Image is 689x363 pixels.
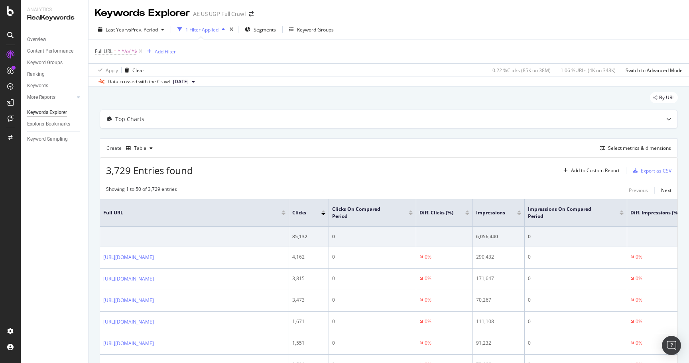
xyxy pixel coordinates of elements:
button: Segments [242,23,279,36]
div: 0% [636,253,642,261]
button: Apply [95,64,118,77]
div: Content Performance [27,47,73,55]
div: 0.22 % Clicks ( 85K on 38M ) [492,67,551,74]
div: 1,551 [292,339,325,347]
div: RealKeywords [27,13,82,22]
button: Previous [629,186,648,195]
div: 0 [332,296,413,304]
div: legacy label [650,92,678,103]
a: [URL][DOMAIN_NAME] [103,318,154,326]
span: vs Prev. Period [126,26,158,33]
button: Export as CSV [630,164,671,177]
div: Keyword Groups [27,59,63,67]
button: [DATE] [170,77,198,86]
div: Create [106,142,156,155]
a: [URL][DOMAIN_NAME] [103,253,154,261]
div: 0% [636,339,642,347]
span: = [114,48,116,55]
div: 0 [528,318,624,325]
div: Select metrics & dimensions [608,145,671,151]
div: 0 [528,233,624,240]
div: 0% [425,296,431,304]
div: Open Intercom Messenger [662,336,681,355]
div: 0 [528,253,624,261]
div: Keywords Explorer [95,6,190,20]
div: 1,671 [292,318,325,325]
div: 0% [636,275,642,282]
a: More Reports [27,93,75,102]
div: 1 Filter Applied [185,26,219,33]
div: Data crossed with the Crawl [108,78,170,85]
div: 1.06 % URLs ( 4K on 348K ) [561,67,616,74]
span: 3,729 Entries found [106,164,193,177]
div: 70,267 [476,296,521,304]
div: Overview [27,35,46,44]
a: [URL][DOMAIN_NAME] [103,339,154,347]
span: Full URL [95,48,112,55]
div: Keywords [27,82,48,90]
div: 0 [528,339,624,347]
div: 0 [528,296,624,304]
button: Clear [122,64,144,77]
div: 3,473 [292,296,325,304]
button: Next [661,186,671,195]
span: Last Year [106,26,126,33]
div: 0 [332,233,413,240]
div: Top Charts [115,115,144,123]
div: 6,056,440 [476,233,521,240]
div: Ranking [27,70,45,78]
span: Diff. Impressions (%) [630,209,679,216]
div: 91,232 [476,339,521,347]
div: Showing 1 to 50 of 3,729 entries [106,186,177,195]
button: Table [123,142,156,155]
a: Ranking [27,70,83,78]
div: 0 [332,318,413,325]
a: Overview [27,35,83,44]
span: Clicks [292,209,309,216]
button: Add to Custom Report [560,164,620,177]
div: 0 [332,339,413,347]
a: [URL][DOMAIN_NAME] [103,275,154,283]
span: By URL [659,95,675,100]
span: 2025 Sep. 19th [173,78,189,85]
button: Last YearvsPrev. Period [95,23,167,36]
a: Keywords Explorer [27,108,83,117]
div: Export as CSV [641,167,671,174]
button: Add Filter [144,47,176,56]
span: Clicks On Compared Period [332,206,397,220]
a: Keyword Groups [27,59,83,67]
span: Full URL [103,209,270,216]
div: AE US UGP Full Crawl [193,10,246,18]
div: 111,108 [476,318,521,325]
div: 0% [636,296,642,304]
a: Content Performance [27,47,83,55]
div: Explorer Bookmarks [27,120,70,128]
a: Keywords [27,82,83,90]
div: Keyword Groups [297,26,334,33]
div: Add to Custom Report [571,168,620,173]
div: 0% [425,339,431,347]
div: 3,815 [292,275,325,282]
a: Explorer Bookmarks [27,120,83,128]
div: Previous [629,187,648,194]
div: arrow-right-arrow-left [249,11,254,17]
a: Keyword Sampling [27,135,83,143]
div: Switch to Advanced Mode [626,67,683,74]
div: 0 [332,253,413,261]
div: Table [134,146,146,151]
span: Impressions [476,209,505,216]
div: 4,162 [292,253,325,261]
div: Analytics [27,6,82,13]
button: Select metrics & dimensions [597,143,671,153]
div: Apply [106,67,118,74]
div: Clear [132,67,144,74]
a: [URL][DOMAIN_NAME] [103,296,154,304]
div: Keyword Sampling [27,135,68,143]
div: 0% [425,275,431,282]
div: Next [661,187,671,194]
div: 85,132 [292,233,325,240]
span: Diff. Clicks (%) [419,209,453,216]
div: 171,647 [476,275,521,282]
div: 290,432 [476,253,521,261]
div: Add Filter [155,48,176,55]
